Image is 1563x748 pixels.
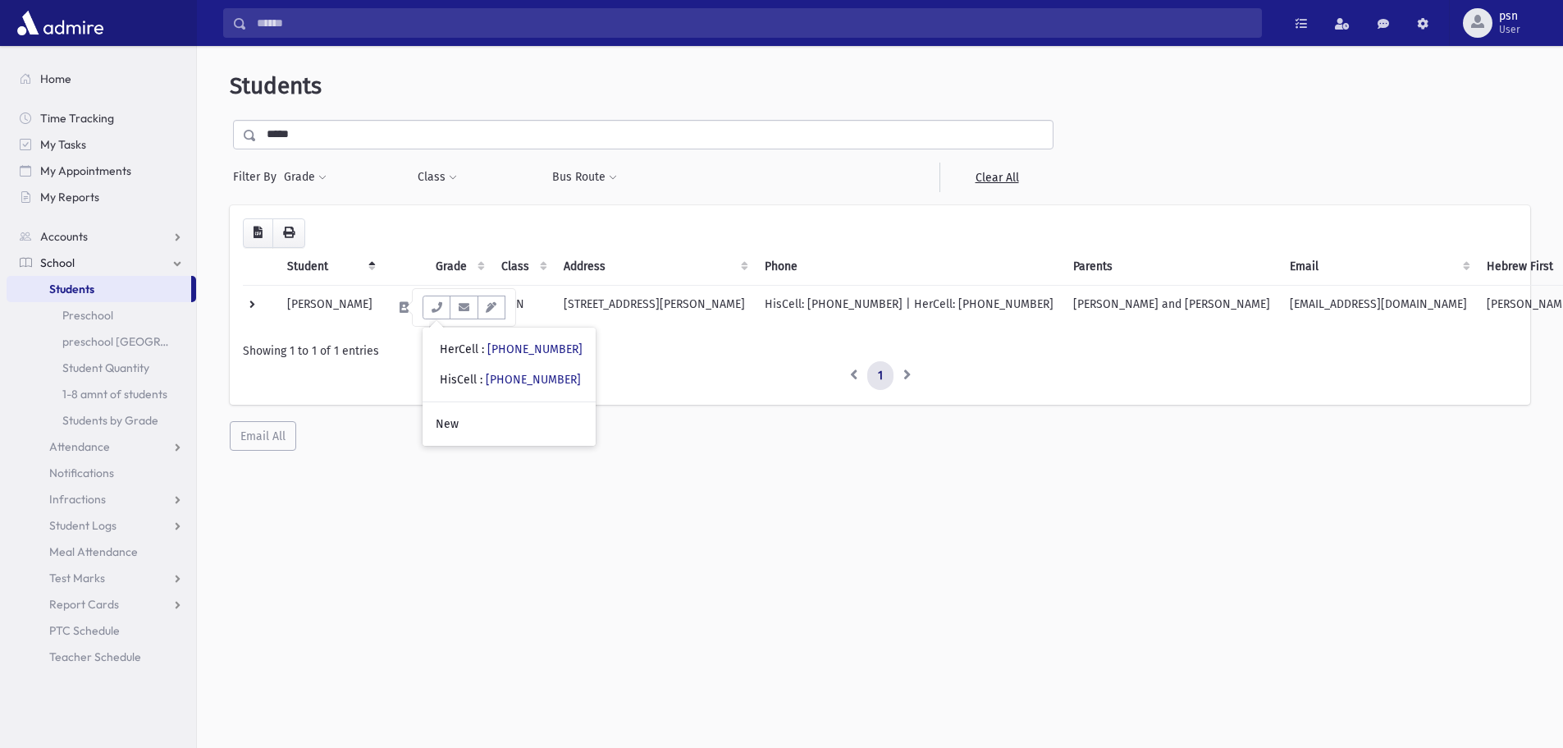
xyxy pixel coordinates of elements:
div: Showing 1 to 1 of 1 entries [243,342,1517,360]
span: psn [1499,10,1520,23]
span: Students [49,282,94,296]
a: Students [7,276,191,302]
a: Student Quantity [7,355,196,381]
span: Notifications [49,466,114,480]
span: Student Logs [49,518,117,533]
span: My Appointments [40,163,131,178]
span: Infractions [49,492,106,507]
a: Time Tracking [7,105,196,131]
a: PTC Schedule [7,617,196,644]
a: Test Marks [7,565,196,591]
a: [PHONE_NUMBER] [486,373,581,387]
th: Email: activate to sort column ascending [1280,248,1477,286]
td: JK-N [426,285,491,329]
span: My Reports [40,190,99,204]
span: Students [230,72,322,99]
a: preschool [GEOGRAPHIC_DATA] [7,328,196,355]
a: My Reports [7,184,196,210]
span: My Tasks [40,137,86,152]
a: Infractions [7,486,196,512]
span: Accounts [40,229,88,244]
a: 1 [867,361,893,391]
input: Search [247,8,1261,38]
span: Report Cards [49,597,119,612]
a: Clear All [939,163,1053,192]
a: Students by Grade [7,407,196,434]
td: [STREET_ADDRESS][PERSON_NAME] [554,285,755,329]
span: Time Tracking [40,111,114,126]
button: Bus Route [551,163,618,192]
a: Teacher Schedule [7,644,196,670]
th: Phone [755,248,1063,286]
a: Notifications [7,460,196,486]
a: Meal Attendance [7,539,196,565]
span: : [480,373,482,387]
a: Preschool [7,302,196,328]
span: Attendance [49,439,110,454]
button: Email Templates [478,296,505,319]
span: Filter By [233,168,283,186]
th: Parents [1063,248,1280,286]
span: School [40,255,75,270]
a: School [7,250,196,276]
th: Class: activate to sort column ascending [491,248,554,286]
div: HisCell [440,371,581,388]
td: [PERSON_NAME] and [PERSON_NAME] [1063,285,1280,329]
span: Home [40,71,71,86]
img: AdmirePro [13,7,107,39]
td: [PERSON_NAME] [277,285,382,329]
a: My Appointments [7,158,196,184]
button: Class [417,163,458,192]
td: JK-N [491,285,554,329]
a: New [423,409,596,439]
a: [PHONE_NUMBER] [487,342,583,356]
a: 1-8 amnt of students [7,381,196,407]
a: Report Cards [7,591,196,617]
td: HisCell: [PHONE_NUMBER] | HerCell: [PHONE_NUMBER] [755,285,1063,329]
button: Grade [283,163,327,192]
a: Accounts [7,223,196,250]
span: Test Marks [49,571,105,585]
span: PTC Schedule [49,623,120,638]
th: Address: activate to sort column ascending [554,248,755,286]
span: Meal Attendance [49,544,138,559]
span: User [1499,23,1520,36]
th: Grade: activate to sort column ascending [426,248,491,286]
button: CSV [243,218,273,248]
td: [EMAIL_ADDRESS][DOMAIN_NAME] [1280,285,1477,329]
button: Email All [230,421,296,451]
button: Print [272,218,305,248]
a: My Tasks [7,131,196,158]
span: Teacher Schedule [49,649,141,664]
th: Student: activate to sort column descending [277,248,382,286]
span: : [482,342,484,356]
a: Student Logs [7,512,196,539]
a: Attendance [7,434,196,460]
div: HerCell [440,341,583,358]
a: Home [7,66,196,92]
